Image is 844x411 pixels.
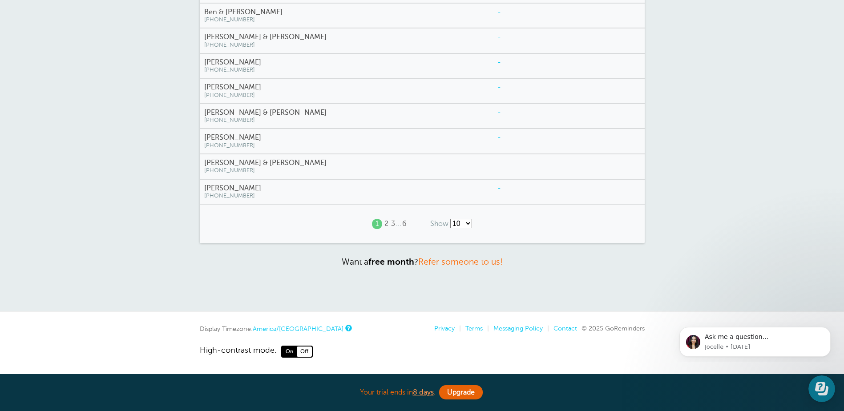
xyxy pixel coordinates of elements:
div: - [493,129,585,146]
h4: [PERSON_NAME] [204,83,489,92]
a: [PERSON_NAME] [PHONE_NUMBER] - [200,180,645,204]
h4: [PERSON_NAME] [204,58,489,67]
a: [PERSON_NAME] & [PERSON_NAME] [PHONE_NUMBER] - [200,28,645,54]
a: 3 [391,220,395,228]
div: Your trial ends in . [200,383,645,402]
span: © 2025 GoReminders [582,325,645,332]
a: [PERSON_NAME] [PHONE_NUMBER] - [200,79,645,104]
p: Want a ? [200,257,645,267]
span: [PHONE_NUMBER] [204,16,489,23]
a: 2 [384,220,388,228]
div: - [493,104,585,121]
a: 8 days [413,388,434,396]
div: - [493,154,585,172]
a: America/[GEOGRAPHIC_DATA] [253,325,343,332]
h4: [PERSON_NAME] & [PERSON_NAME] [204,159,489,167]
div: - [493,54,585,71]
h4: Ben & [PERSON_NAME] [204,8,489,16]
span: [PHONE_NUMBER] [204,193,489,199]
span: [PHONE_NUMBER] [204,42,489,48]
span: [PHONE_NUMBER] [204,67,489,73]
div: - [493,79,585,96]
li: | [543,325,549,332]
a: Contact [553,325,577,332]
span: On [282,347,297,356]
span: [PHONE_NUMBER] [204,167,489,174]
span: 1 [372,219,382,229]
a: [PERSON_NAME] & [PERSON_NAME] [PHONE_NUMBER] - [200,104,645,129]
h4: [PERSON_NAME] [204,184,489,193]
a: Terms [465,325,483,332]
h4: [PERSON_NAME] & [PERSON_NAME] [204,33,489,41]
li: | [483,325,489,332]
iframe: Intercom notifications message [666,319,844,362]
a: Privacy [434,325,455,332]
a: Messaging Policy [493,325,543,332]
span: [PHONE_NUMBER] [204,92,489,99]
h4: [PERSON_NAME] [204,133,489,142]
a: [PERSON_NAME] [PHONE_NUMBER] - [200,129,645,154]
a: [PERSON_NAME] [PHONE_NUMBER] - [200,54,645,79]
span: [PHONE_NUMBER] [204,142,489,149]
span: Off [297,347,312,356]
a: Upgrade [439,385,483,399]
div: - [493,4,585,21]
a: Ben & [PERSON_NAME] [PHONE_NUMBER] - [200,4,645,29]
span: High-contrast mode: [200,346,277,357]
div: - [493,28,585,46]
div: Display Timezone: [200,325,351,333]
a: 6 [402,220,407,228]
li: | [455,325,461,332]
iframe: Resource center [808,375,835,402]
strong: free month [368,257,414,266]
div: - [493,180,585,197]
h4: [PERSON_NAME] & [PERSON_NAME] [204,109,489,117]
span: Show [430,220,448,228]
span: [PHONE_NUMBER] [204,117,489,124]
a: High-contrast mode: On Off [200,346,645,357]
a: [PERSON_NAME] & [PERSON_NAME] [PHONE_NUMBER] - [200,154,645,180]
a: Refer someone to us! [418,257,503,266]
span: ... [396,220,401,228]
a: This is the timezone being used to display dates and times to you on this device. Click the timez... [345,325,351,331]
